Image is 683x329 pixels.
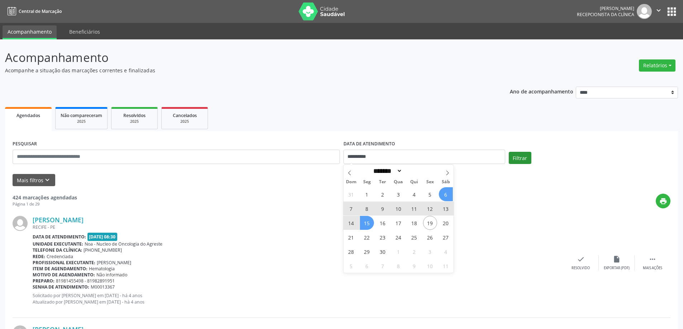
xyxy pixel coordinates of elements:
span: [PERSON_NAME] [97,260,131,266]
span: Qua [390,180,406,184]
span: Ter [375,180,390,184]
button: Relatórios [639,59,675,72]
span: Setembro 23, 2025 [376,230,390,244]
span: Setembro 29, 2025 [360,245,374,258]
b: Unidade executante: [33,241,83,247]
span: Credenciada [47,253,73,260]
span: Central de Marcação [19,8,62,14]
span: Setembro 2, 2025 [376,187,390,201]
span: Setembro 27, 2025 [439,230,453,244]
span: Outubro 10, 2025 [423,259,437,273]
i: keyboard_arrow_down [43,176,51,184]
span: Setembro 22, 2025 [360,230,374,244]
img: img [637,4,652,19]
span: Setembro 18, 2025 [407,216,421,230]
span: Não informado [96,272,127,278]
span: Setembro 15, 2025 [360,216,374,230]
p: Acompanhamento [5,49,476,67]
a: Central de Marcação [5,5,62,17]
b: Profissional executante: [33,260,95,266]
button: Filtrar [509,152,531,164]
span: Resolvidos [123,112,146,118]
span: Hematologia [89,266,115,272]
img: img [13,216,28,231]
div: Mais ações [643,266,662,271]
button: print [656,194,670,208]
span: Setembro 20, 2025 [439,216,453,230]
span: Setembro 12, 2025 [423,202,437,216]
span: Outubro 6, 2025 [360,259,374,273]
i: check [577,255,585,263]
span: Setembro 3, 2025 [392,187,405,201]
span: Outubro 1, 2025 [392,245,405,258]
span: Setembro 13, 2025 [439,202,453,216]
span: Setembro 8, 2025 [360,202,374,216]
b: Motivo de agendamento: [33,272,95,278]
div: Exportar (PDF) [604,266,630,271]
i: insert_drive_file [613,255,621,263]
span: Agendados [16,112,40,118]
span: Outubro 8, 2025 [392,259,405,273]
span: Setembro 26, 2025 [423,230,437,244]
p: Acompanhe a situação das marcações correntes e finalizadas [5,67,476,74]
span: 81981455498 - 81982891951 [56,278,115,284]
div: 2025 [61,119,102,124]
span: Outubro 5, 2025 [344,259,358,273]
span: Setembro 25, 2025 [407,230,421,244]
div: 2025 [167,119,203,124]
span: Setembro 1, 2025 [360,187,374,201]
span: Outubro 3, 2025 [423,245,437,258]
span: Setembro 7, 2025 [344,202,358,216]
span: Outubro 2, 2025 [407,245,421,258]
span: Seg [359,180,375,184]
div: 2025 [117,119,152,124]
span: Noa - Nucleo de Oncologia do Agreste [85,241,162,247]
div: Página 1 de 29 [13,201,77,207]
b: Item de agendamento: [33,266,87,272]
span: Setembro 5, 2025 [423,187,437,201]
span: Setembro 6, 2025 [439,187,453,201]
b: Senha de atendimento: [33,284,89,290]
span: Qui [406,180,422,184]
button: Mais filtroskeyboard_arrow_down [13,174,55,187]
span: Setembro 30, 2025 [376,245,390,258]
label: DATA DE ATENDIMENTO [343,139,395,150]
select: Month [371,167,403,175]
span: Não compareceram [61,112,102,118]
span: Outubro 4, 2025 [439,245,453,258]
b: Telefone da clínica: [33,247,82,253]
a: Acompanhamento [3,25,57,39]
span: M00013367 [91,284,115,290]
label: PESQUISAR [13,139,37,150]
span: Setembro 14, 2025 [344,216,358,230]
p: Ano de acompanhamento [510,87,573,96]
span: Sáb [438,180,454,184]
span: Dom [343,180,359,184]
span: Sex [422,180,438,184]
p: Solicitado por [PERSON_NAME] em [DATE] - há 4 anos Atualizado por [PERSON_NAME] em [DATE] - há 4 ... [33,292,563,305]
button:  [652,4,665,19]
button: apps [665,5,678,18]
span: Setembro 17, 2025 [392,216,405,230]
b: Preparo: [33,278,54,284]
span: Outubro 11, 2025 [439,259,453,273]
div: RECIFE - PE [33,224,563,230]
span: Setembro 11, 2025 [407,202,421,216]
span: Setembro 4, 2025 [407,187,421,201]
a: [PERSON_NAME] [33,216,84,224]
b: Data de atendimento: [33,234,86,240]
span: [PHONE_NUMBER] [84,247,122,253]
span: Setembro 28, 2025 [344,245,358,258]
b: Rede: [33,253,45,260]
i: print [659,197,667,205]
span: [DATE] 08:30 [87,233,118,241]
span: Setembro 9, 2025 [376,202,390,216]
i:  [655,6,663,14]
input: Year [402,167,426,175]
span: Outubro 7, 2025 [376,259,390,273]
span: Agosto 31, 2025 [344,187,358,201]
i:  [649,255,656,263]
span: Setembro 24, 2025 [392,230,405,244]
a: Beneficiários [64,25,105,38]
span: Cancelados [173,112,197,118]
